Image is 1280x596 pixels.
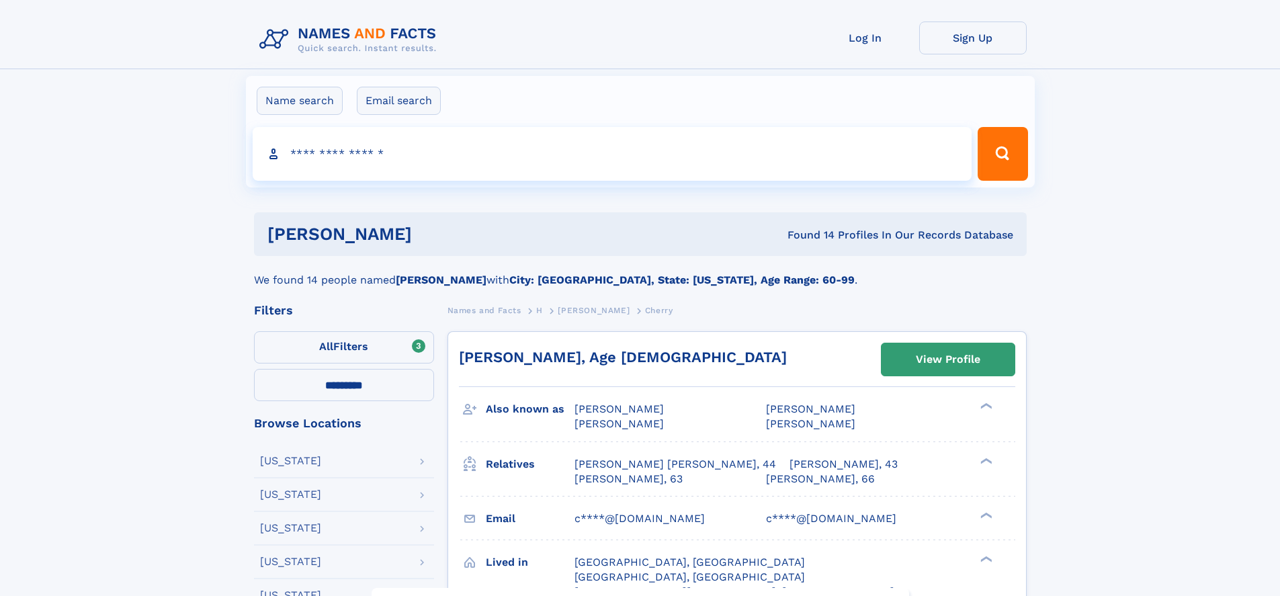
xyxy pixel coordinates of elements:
[977,554,993,563] div: ❯
[260,456,321,466] div: [US_STATE]
[254,417,434,429] div: Browse Locations
[599,228,1013,243] div: Found 14 Profiles In Our Records Database
[447,302,521,318] a: Names and Facts
[574,556,805,568] span: [GEOGRAPHIC_DATA], [GEOGRAPHIC_DATA]
[574,457,776,472] a: [PERSON_NAME] [PERSON_NAME], 44
[260,523,321,534] div: [US_STATE]
[812,22,919,54] a: Log In
[254,22,447,58] img: Logo Names and Facts
[645,306,673,315] span: Cherry
[916,344,980,375] div: View Profile
[536,306,543,315] span: H
[253,127,972,181] input: search input
[536,302,543,318] a: H
[486,507,574,530] h3: Email
[396,273,486,286] b: [PERSON_NAME]
[357,87,441,115] label: Email search
[267,226,600,243] h1: [PERSON_NAME]
[574,570,805,583] span: [GEOGRAPHIC_DATA], [GEOGRAPHIC_DATA]
[509,273,855,286] b: City: [GEOGRAPHIC_DATA], State: [US_STATE], Age Range: 60-99
[977,456,993,465] div: ❯
[254,256,1027,288] div: We found 14 people named with .
[574,402,664,415] span: [PERSON_NAME]
[257,87,343,115] label: Name search
[260,489,321,500] div: [US_STATE]
[558,306,630,315] span: [PERSON_NAME]
[254,331,434,364] label: Filters
[919,22,1027,54] a: Sign Up
[558,302,630,318] a: [PERSON_NAME]
[978,127,1027,181] button: Search Button
[254,304,434,316] div: Filters
[574,417,664,430] span: [PERSON_NAME]
[486,453,574,476] h3: Relatives
[459,349,787,366] a: [PERSON_NAME], Age [DEMOGRAPHIC_DATA]
[766,417,855,430] span: [PERSON_NAME]
[977,511,993,519] div: ❯
[977,402,993,411] div: ❯
[260,556,321,567] div: [US_STATE]
[486,551,574,574] h3: Lived in
[766,402,855,415] span: [PERSON_NAME]
[766,472,875,486] a: [PERSON_NAME], 66
[574,472,683,486] a: [PERSON_NAME], 63
[319,340,333,353] span: All
[486,398,574,421] h3: Also known as
[882,343,1015,376] a: View Profile
[790,457,898,472] a: [PERSON_NAME], 43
